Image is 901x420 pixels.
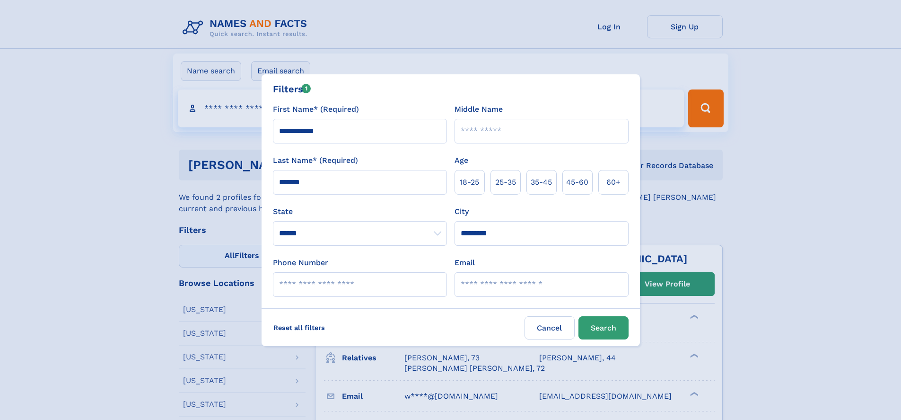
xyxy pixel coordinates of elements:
[273,257,328,268] label: Phone Number
[455,257,475,268] label: Email
[273,206,447,217] label: State
[531,177,552,188] span: 35‑45
[460,177,479,188] span: 18‑25
[566,177,588,188] span: 45‑60
[455,155,468,166] label: Age
[525,316,575,340] label: Cancel
[273,82,311,96] div: Filters
[578,316,629,340] button: Search
[273,155,358,166] label: Last Name* (Required)
[455,206,469,217] label: City
[267,316,331,339] label: Reset all filters
[273,104,359,115] label: First Name* (Required)
[495,177,516,188] span: 25‑35
[606,177,621,188] span: 60+
[455,104,503,115] label: Middle Name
